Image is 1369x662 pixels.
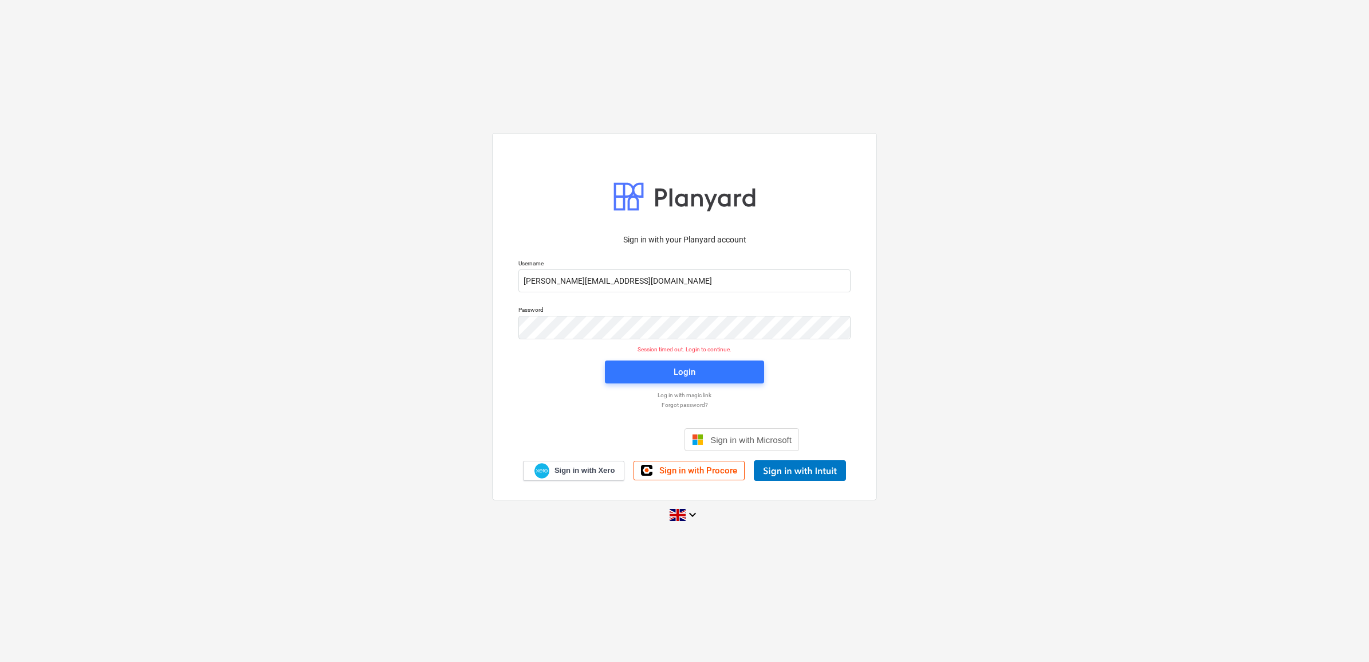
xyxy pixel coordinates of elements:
[534,463,549,479] img: Xero logo
[686,508,699,522] i: keyboard_arrow_down
[512,346,857,353] p: Session timed out. Login to continue.
[692,434,703,445] img: Microsoft logo
[674,365,695,379] div: Login
[710,435,792,445] span: Sign in with Microsoft
[659,465,737,476] span: Sign in with Procore
[523,461,625,481] a: Sign in with Xero
[513,391,856,399] a: Log in with magic link
[564,427,681,452] iframe: Sign in with Google Button
[605,361,764,383] button: Login
[634,461,745,480] a: Sign in with Procore
[513,401,856,409] a: Forgot password?
[518,269,851,292] input: Username
[518,306,851,316] p: Password
[518,234,851,246] p: Sign in with your Planyard account
[554,465,615,476] span: Sign in with Xero
[518,260,851,269] p: Username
